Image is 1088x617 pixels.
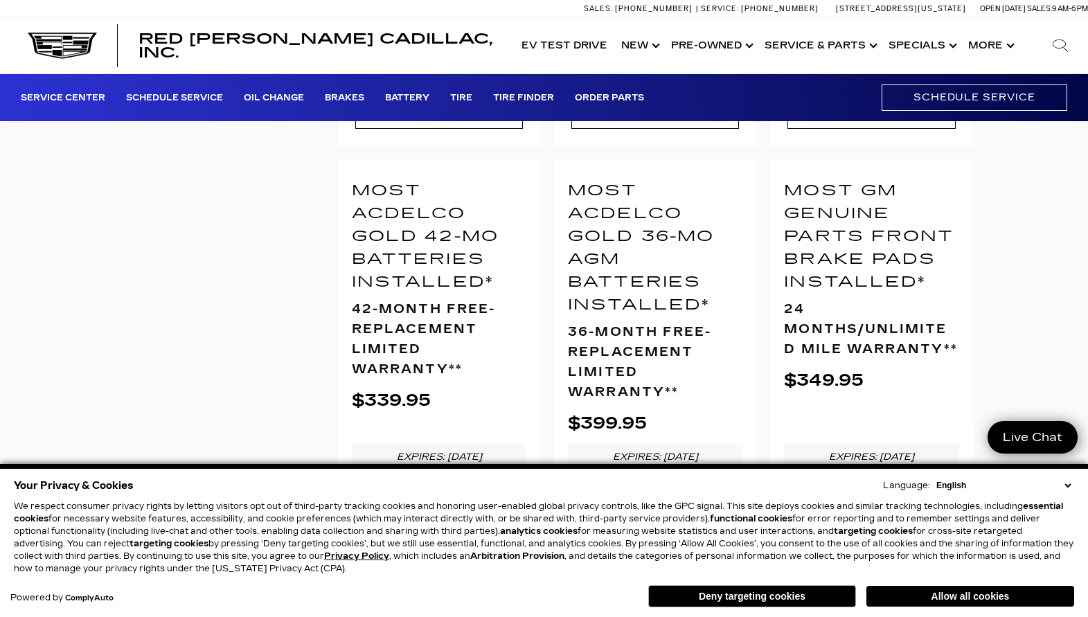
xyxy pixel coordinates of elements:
a: Schedule Service [126,93,223,104]
h3: 36-month free-replacement limited warranty** [568,322,742,402]
a: Schedule Service [882,84,1067,110]
a: Oil Change [244,93,304,104]
div: $339.95 [352,391,526,410]
div: $349.95 [784,370,958,390]
button: Allow all cookies [866,586,1074,607]
a: Specials [882,18,961,73]
a: EV Test Drive [515,18,614,73]
span: Sales: [1027,4,1052,13]
a: Red [PERSON_NAME] Cadillac, Inc. [139,32,501,60]
span: Sales: [584,4,613,13]
strong: functional cookies [710,514,792,524]
button: Deny targeting cookies [648,585,856,607]
a: Tire Finder [493,93,554,104]
strong: analytics cookies [500,526,578,536]
span: 9 AM-6 PM [1052,4,1088,13]
strong: targeting cookies [834,526,913,536]
span: [PHONE_NUMBER] [615,4,693,13]
a: Service Center [21,93,105,104]
span: Service: [701,4,739,13]
h3: 24 Months/Unlimited Mile Warranty** [784,299,958,359]
strong: targeting cookies [130,539,208,548]
a: Brakes [325,93,364,104]
h3: 42-month free-replacement limited warranty** [352,299,526,379]
em: expires: [DATE] [613,451,698,463]
a: Privacy Policy [324,551,389,561]
img: Cadillac Dark Logo with Cadillac White Text [28,33,97,59]
h2: Most ACDelco Gold 36-Mo AGM Batteries Installed* [568,179,742,316]
strong: Arbitration Provision [470,551,564,561]
a: Service: [PHONE_NUMBER] [696,5,822,12]
button: More [961,18,1019,73]
a: Pre-Owned [664,18,758,73]
span: Live Chat [996,429,1069,445]
a: New [614,18,664,73]
a: Live Chat [988,421,1078,454]
span: Your Privacy & Cookies [14,476,134,495]
em: expires: [DATE] [397,451,482,463]
select: Language Select [933,479,1074,492]
span: Red [PERSON_NAME] Cadillac, Inc. [139,30,492,61]
p: We respect consumer privacy rights by letting visitors opt out of third-party tracking cookies an... [14,500,1074,575]
h2: Most GM Genuine Parts Front Brake Pads Installed* [784,179,958,294]
span: Open [DATE] [980,4,1026,13]
div: Language: [883,481,930,490]
a: Tire [450,93,472,104]
a: Sales: [PHONE_NUMBER] [584,5,696,12]
a: ComplyAuto [65,594,114,602]
a: Service & Parts [758,18,882,73]
div: $399.95 [568,413,742,433]
em: expires: [DATE] [829,451,914,463]
a: Battery [385,93,429,104]
h2: Most ACDelco Gold 42-Mo Batteries Installed* [352,179,526,294]
span: [PHONE_NUMBER] [741,4,819,13]
a: [STREET_ADDRESS][US_STATE] [836,4,966,13]
a: Order Parts [575,93,644,104]
div: Powered by [10,593,114,602]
